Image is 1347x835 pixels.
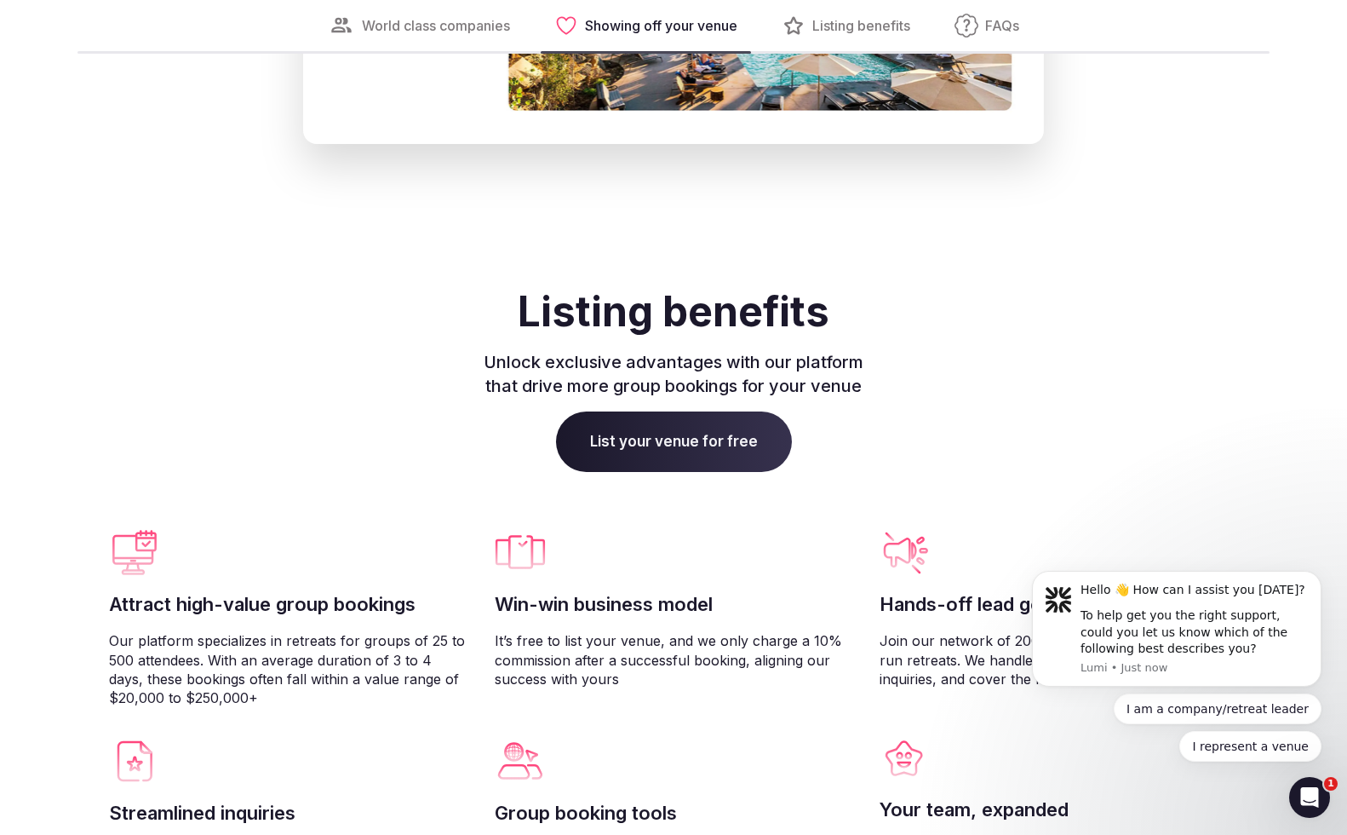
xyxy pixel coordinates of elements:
a: List your venue for free [556,433,792,450]
p: It’s free to list your venue, and we only charge a 10% commission after a successful booking, ali... [495,631,853,688]
h2: Listing benefits [518,287,829,337]
p: Unlock exclusive advantages with our platform that drive more group bookings for your venue [483,350,864,398]
h3: Attract high-value group bookings [109,591,467,618]
p: Our platform specializes in retreats for groups of 25 to 500 attendees. With an average duration ... [109,631,467,708]
iframe: Intercom live chat [1289,777,1330,818]
h3: Streamlined inquiries [109,800,467,826]
iframe: Intercom notifications message [1006,477,1347,789]
span: Listing benefits [812,16,910,35]
span: Showing off your venue [585,16,737,35]
h3: Your team, expanded [880,797,1238,823]
span: FAQs [985,16,1019,35]
p: Join our network of 200,000+ verified contacts that run retreats. We handle the outreach, deliver... [880,631,1238,688]
h3: Win-win business model [495,591,853,618]
h3: Hands-off lead generation [880,591,1238,618]
h3: Group booking tools [495,800,853,826]
span: 1 [1324,777,1338,791]
span: World class companies [362,16,510,35]
span: List your venue for free [556,412,792,473]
